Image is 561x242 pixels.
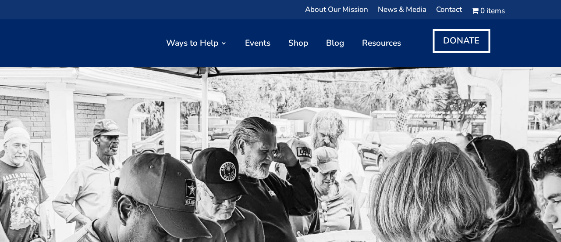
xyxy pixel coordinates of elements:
[166,23,227,62] a: Ways to Help
[245,23,270,62] a: Events
[305,7,368,18] a: About Our Mission
[61,170,192,187] span: Their Fight Continues.
[326,23,344,62] a: Blog
[288,23,308,62] a: Shop
[362,23,401,62] a: Resources
[472,6,480,16] i: Cart
[378,7,426,18] a: News & Media
[61,195,215,211] span: So Does Our Commitment.
[480,8,505,14] span: 0 items
[436,7,462,18] a: Contact
[433,29,490,53] a: DONATE
[61,218,235,230] span: They stood for us. Now we stand for them.
[472,7,505,18] a: Cart0 items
